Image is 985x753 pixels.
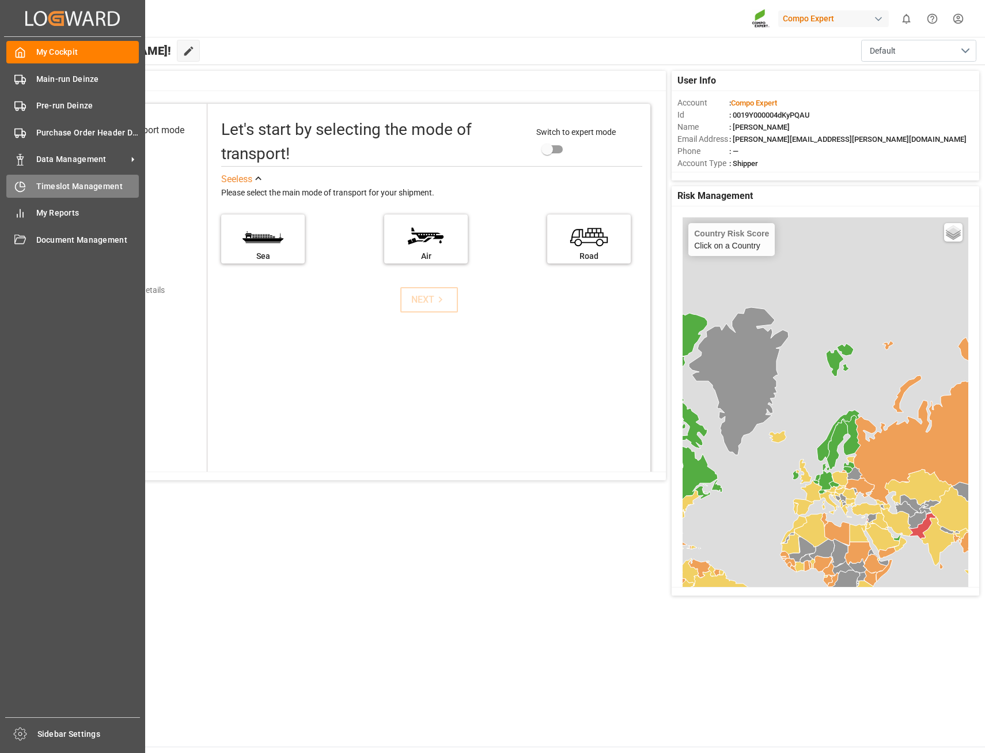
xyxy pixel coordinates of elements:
h4: Country Risk Score [694,229,769,238]
span: Default [870,45,896,57]
div: Select transport mode [95,123,184,137]
button: Compo Expert [778,7,893,29]
div: Sea [227,250,299,262]
div: Air [390,250,462,262]
div: Compo Expert [778,10,889,27]
span: Phone [677,145,729,157]
span: Switch to expert mode [536,127,616,137]
a: Purchase Order Header Deinze [6,121,139,144]
span: Id [677,109,729,121]
div: Road [553,250,625,262]
span: Email Address [677,133,729,145]
span: Compo Expert [731,99,777,107]
span: User Info [677,74,716,88]
button: Help Center [919,6,945,32]
div: Click on a Country [694,229,769,250]
span: My Reports [36,207,139,219]
a: My Cockpit [6,41,139,63]
div: Please select the main mode of transport for your shipment. [221,186,642,200]
span: : [729,99,777,107]
span: : [PERSON_NAME][EMAIL_ADDRESS][PERSON_NAME][DOMAIN_NAME] [729,135,967,144]
span: : Shipper [729,159,758,168]
span: Document Management [36,234,139,246]
span: Name [677,121,729,133]
span: : 0019Y000004dKyPQAU [729,111,810,119]
button: NEXT [400,287,458,313]
span: Purchase Order Header Deinze [36,127,139,139]
img: Screenshot%202023-09-29%20at%2010.02.21.png_1712312052.png [752,9,770,29]
a: Layers [944,223,963,242]
a: Main-run Deinze [6,67,139,90]
span: : [PERSON_NAME] [729,123,790,131]
button: open menu [861,40,976,62]
span: Timeslot Management [36,180,139,193]
span: Account [677,97,729,109]
div: Let's start by selecting the mode of transport! [221,118,525,166]
a: Timeslot Management [6,175,139,197]
span: Risk Management [677,189,753,203]
span: Sidebar Settings [37,728,141,740]
div: NEXT [411,293,446,307]
span: Main-run Deinze [36,73,139,85]
span: Pre-run Deinze [36,100,139,112]
a: Pre-run Deinze [6,95,139,117]
span: Data Management [36,153,127,165]
span: : — [729,147,738,156]
span: Account Type [677,157,729,170]
div: See less [221,172,252,186]
button: show 0 new notifications [893,6,919,32]
span: My Cockpit [36,46,139,58]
